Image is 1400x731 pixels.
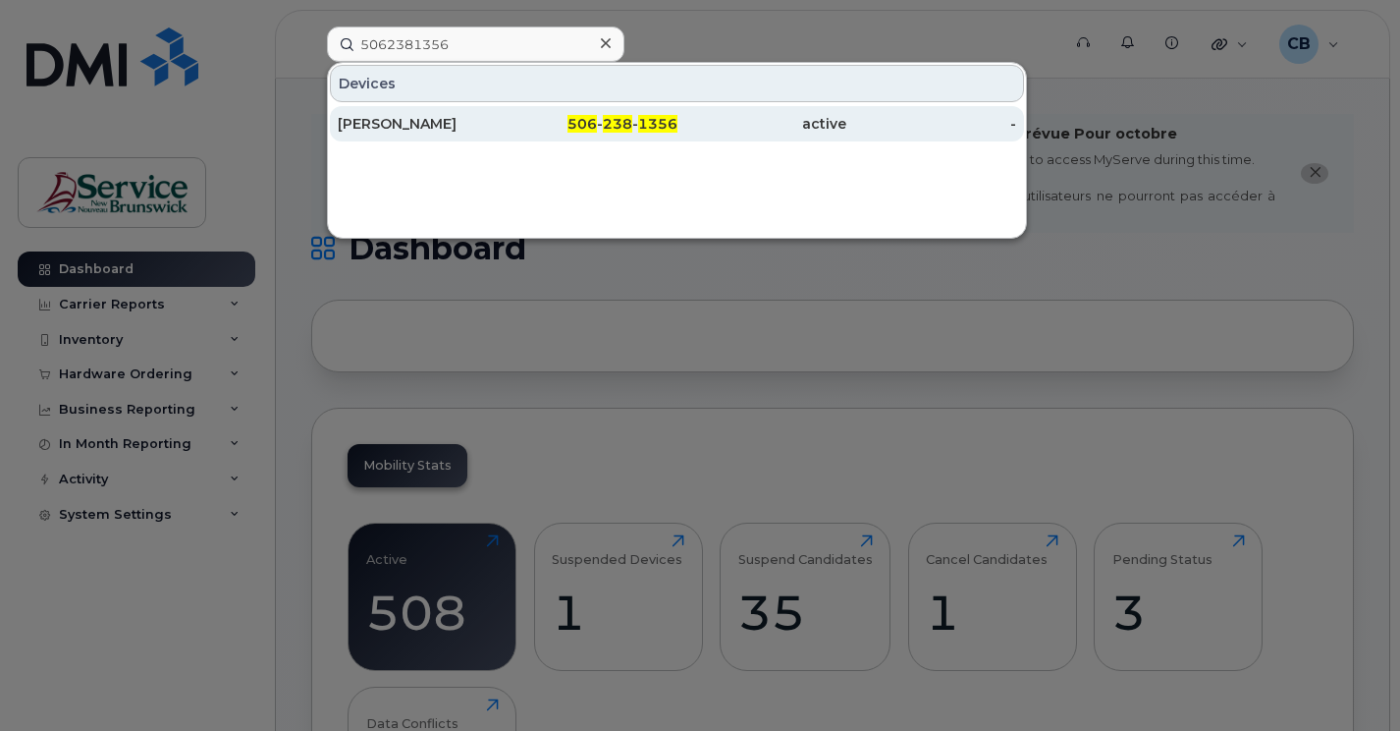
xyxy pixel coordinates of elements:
[638,115,677,133] span: 1356
[330,106,1024,141] a: [PERSON_NAME]506-238-1356active-
[677,114,847,134] div: active
[330,65,1024,102] div: Devices
[603,115,632,133] span: 238
[567,115,597,133] span: 506
[508,114,677,134] div: - -
[338,114,508,134] div: [PERSON_NAME]
[846,114,1016,134] div: -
